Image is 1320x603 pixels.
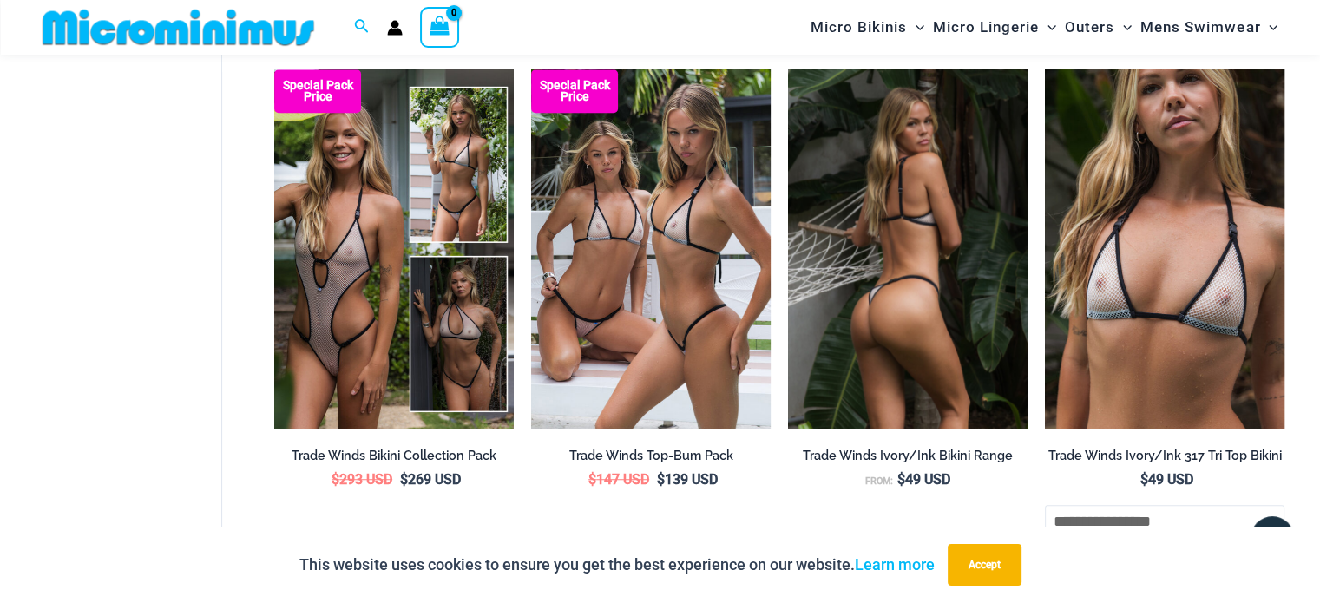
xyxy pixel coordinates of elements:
bdi: 293 USD [332,471,392,488]
h2: Trade Winds Top-Bum Pack [531,448,771,464]
span: $ [400,471,408,488]
span: $ [897,471,905,488]
a: Micro LingerieMenu ToggleMenu Toggle [929,5,1061,49]
span: Menu Toggle [1039,5,1056,49]
span: Menu Toggle [1114,5,1132,49]
a: Trade Winds Top-Bum Pack [531,448,771,470]
a: Mens SwimwearMenu ToggleMenu Toggle [1136,5,1282,49]
a: Search icon link [354,16,370,38]
b: Special Pack Price [531,80,618,102]
span: From: [865,475,893,487]
a: Trade Winds Bikini Collection Pack [274,448,514,470]
a: Collection Pack (1) Trade Winds IvoryInk 317 Top 469 Thong 11Trade Winds IvoryInk 317 Top 469 Tho... [274,69,514,429]
h2: Trade Winds Ivory/Ink 317 Tri Top Bikini [1045,448,1284,464]
img: Trade Winds IvoryInk 317 Top 01 [1045,69,1284,429]
a: View Shopping Cart, empty [420,7,460,47]
h2: Trade Winds Ivory/Ink Bikini Range [788,448,1028,464]
span: $ [657,471,665,488]
img: Collection Pack (1) [274,69,514,429]
bdi: 139 USD [657,471,718,488]
a: Trade Winds Ivory/Ink 317 Tri Top Bikini [1045,448,1284,470]
bdi: 49 USD [897,471,950,488]
span: Micro Lingerie [933,5,1039,49]
span: $ [588,471,596,488]
img: MM SHOP LOGO FLAT [36,8,321,47]
a: Learn more [855,555,935,574]
span: Menu Toggle [907,5,924,49]
a: Trade Winds IvoryInk 384 Top 453 Micro 04Trade Winds IvoryInk 384 Top 469 Thong 03Trade Winds Ivo... [788,69,1028,429]
span: $ [1140,471,1148,488]
a: Account icon link [387,20,403,36]
img: Trade Winds IvoryInk 384 Top 469 Thong 03 [788,69,1028,429]
bdi: 49 USD [1140,471,1193,488]
h2: Trade Winds Bikini Collection Pack [274,448,514,464]
span: Outers [1065,5,1114,49]
a: Trade Winds IvoryInk 317 Top 01Trade Winds IvoryInk 317 Top 469 Thong 03Trade Winds IvoryInk 317 ... [1045,69,1284,429]
nav: Site Navigation [804,3,1285,52]
a: OutersMenu ToggleMenu Toggle [1061,5,1136,49]
span: $ [332,471,339,488]
span: Mens Swimwear [1140,5,1260,49]
span: Menu Toggle [1260,5,1277,49]
a: Top Bum Pack (1) Trade Winds IvoryInk 317 Top 453 Micro 03Trade Winds IvoryInk 317 Top 453 Micro 03 [531,69,771,429]
bdi: 147 USD [588,471,649,488]
a: Trade Winds Ivory/Ink Bikini Range [788,448,1028,470]
b: Special Pack Price [274,80,361,102]
bdi: 269 USD [400,471,461,488]
iframe: TrustedSite Certified [43,58,200,405]
button: Accept [948,544,1021,586]
p: This website uses cookies to ensure you get the best experience on our website. [299,552,935,578]
span: Micro Bikinis [811,5,907,49]
img: Top Bum Pack (1) [531,69,771,429]
a: Micro BikinisMenu ToggleMenu Toggle [806,5,929,49]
